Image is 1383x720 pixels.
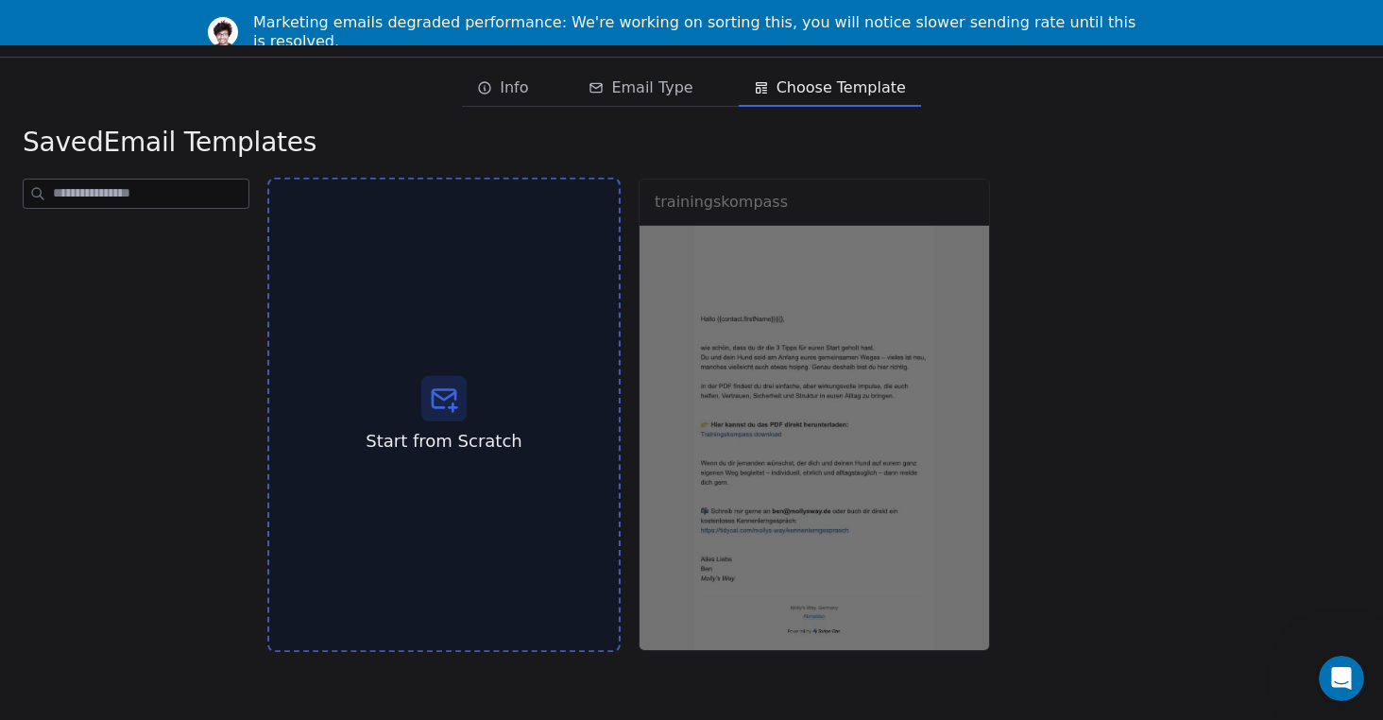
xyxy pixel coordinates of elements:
span: Email Templates [23,126,316,160]
span: Email Type [611,77,692,99]
span: Start from Scratch [366,429,521,454]
div: Marketing emails degraded performance: We're working on sorting this, you will notice slower send... [253,13,1145,51]
img: Profile image for Ram [208,17,238,47]
iframe: Intercom live chat [1319,656,1364,701]
div: email creation steps [462,69,921,107]
span: Choose Template [777,77,906,99]
span: saved [23,127,103,158]
span: Info [500,77,528,99]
